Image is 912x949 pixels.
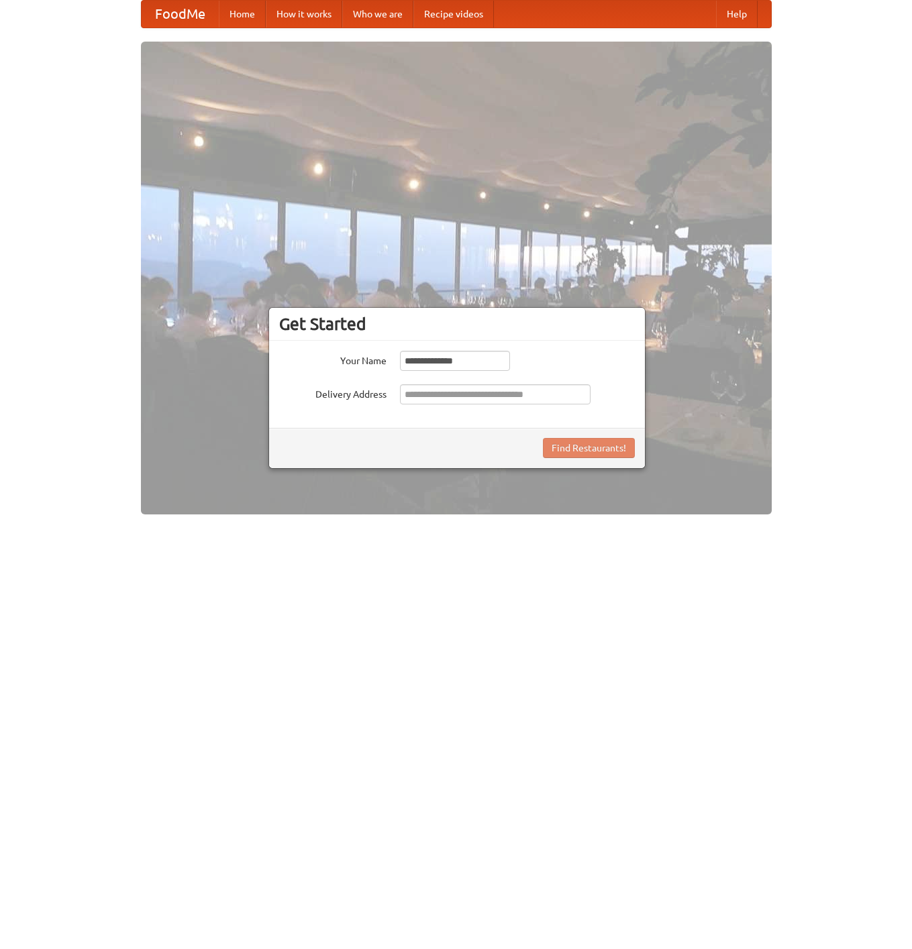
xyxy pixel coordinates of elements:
[342,1,413,27] a: Who we are
[219,1,266,27] a: Home
[279,384,387,401] label: Delivery Address
[279,351,387,368] label: Your Name
[266,1,342,27] a: How it works
[716,1,758,27] a: Help
[413,1,494,27] a: Recipe videos
[543,438,635,458] button: Find Restaurants!
[279,314,635,334] h3: Get Started
[142,1,219,27] a: FoodMe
